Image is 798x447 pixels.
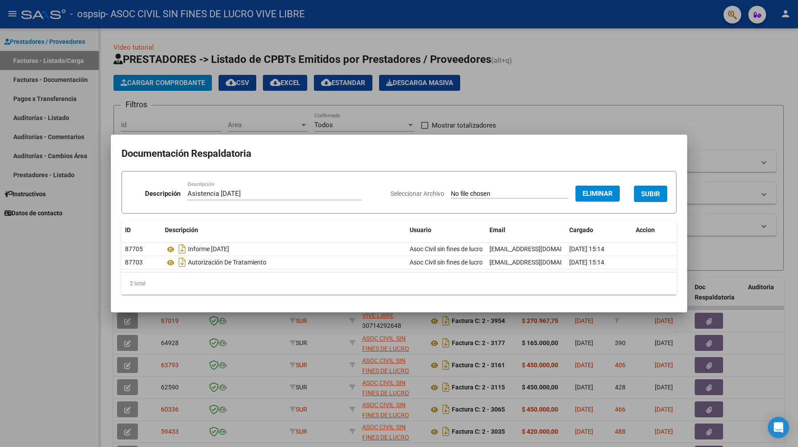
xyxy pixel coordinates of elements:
[176,255,188,269] i: Descargar documento
[575,186,620,202] button: Eliminar
[489,245,588,253] span: [EMAIL_ADDRESS][DOMAIN_NAME]
[486,221,566,240] datatable-header-cell: Email
[125,259,143,266] span: 87703
[569,245,604,253] span: [DATE] 15:14
[410,245,514,253] span: Asoc Civil sin fines de lucro Vive Libre -
[632,221,677,240] datatable-header-cell: Accion
[165,226,198,233] span: Descripción
[145,189,180,199] p: Descripción
[566,221,632,240] datatable-header-cell: Cargado
[569,259,604,266] span: [DATE] 15:14
[176,242,188,256] i: Descargar documento
[165,242,403,256] div: Informe [DATE]
[569,226,593,233] span: Cargado
[161,221,406,240] datatable-header-cell: Descripción
[125,245,143,253] span: 87705
[410,259,514,266] span: Asoc Civil sin fines de lucro Vive Libre -
[121,145,677,162] h2: Documentación Respaldatoria
[489,259,588,266] span: [EMAIL_ADDRESS][DOMAIN_NAME]
[583,190,613,198] span: Eliminar
[641,190,660,198] span: SUBIR
[121,272,677,295] div: 2 total
[121,221,161,240] datatable-header-cell: ID
[768,417,789,438] div: Open Intercom Messenger
[410,226,431,233] span: Usuario
[125,226,131,233] span: ID
[406,221,486,240] datatable-header-cell: Usuario
[165,255,403,269] div: Autorización De Tratamiento
[391,190,444,197] span: Seleccionar Archivo
[636,226,655,233] span: Accion
[634,186,667,202] button: SUBIR
[489,226,505,233] span: Email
